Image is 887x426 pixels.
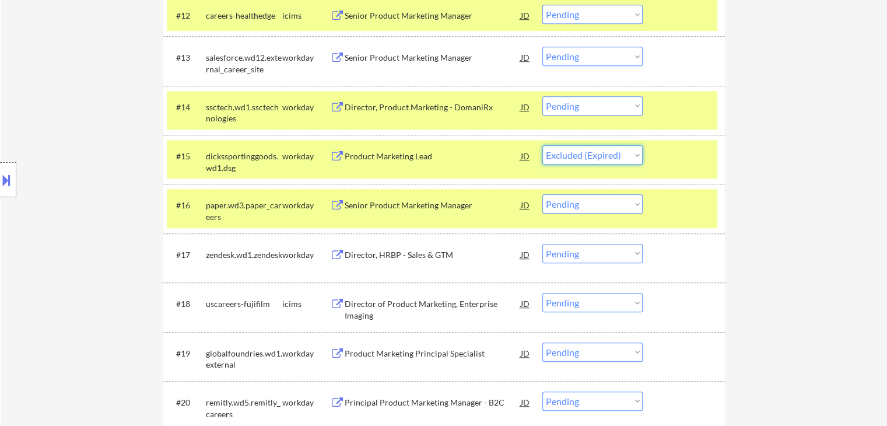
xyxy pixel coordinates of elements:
div: workday [282,102,330,113]
div: Product Marketing Lead [345,151,521,162]
div: JD [520,293,531,314]
div: Director, HRBP - Sales & GTM [345,249,521,261]
div: JD [520,96,531,117]
div: #18 [176,298,197,310]
div: #20 [176,397,197,408]
div: icims [282,298,330,310]
div: JD [520,145,531,166]
div: JD [520,194,531,215]
div: JD [520,392,531,413]
div: paper.wd3.paper_careers [206,200,282,222]
div: ssctech.wd1.ssctechnologies [206,102,282,124]
div: salesforce.wd12.external_career_site [206,52,282,75]
div: JD [520,244,531,265]
div: Senior Product Marketing Manager [345,200,521,211]
div: Director of Product Marketing, Enterprise Imaging [345,298,521,321]
div: careers-healthedge [206,10,282,22]
div: workday [282,348,330,359]
div: Product Marketing Principal Specialist [345,348,521,359]
div: #13 [176,52,197,64]
div: dickssportinggoods.wd1.dsg [206,151,282,173]
div: #19 [176,348,197,359]
div: Director, Product Marketing - DomaniRx [345,102,521,113]
div: JD [520,47,531,68]
div: workday [282,200,330,211]
div: globalfoundries.wd1.external [206,348,282,371]
div: zendesk.wd1.zendesk [206,249,282,261]
div: Senior Product Marketing Manager [345,10,521,22]
div: JD [520,5,531,26]
div: workday [282,52,330,64]
div: uscareers-fujifilm [206,298,282,310]
div: workday [282,397,330,408]
div: #12 [176,10,197,22]
div: workday [282,249,330,261]
div: workday [282,151,330,162]
div: JD [520,343,531,364]
div: Senior Product Marketing Manager [345,52,521,64]
div: icims [282,10,330,22]
div: remitly.wd5.remitly_careers [206,397,282,420]
div: Principal Product Marketing Manager - B2C [345,397,521,408]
